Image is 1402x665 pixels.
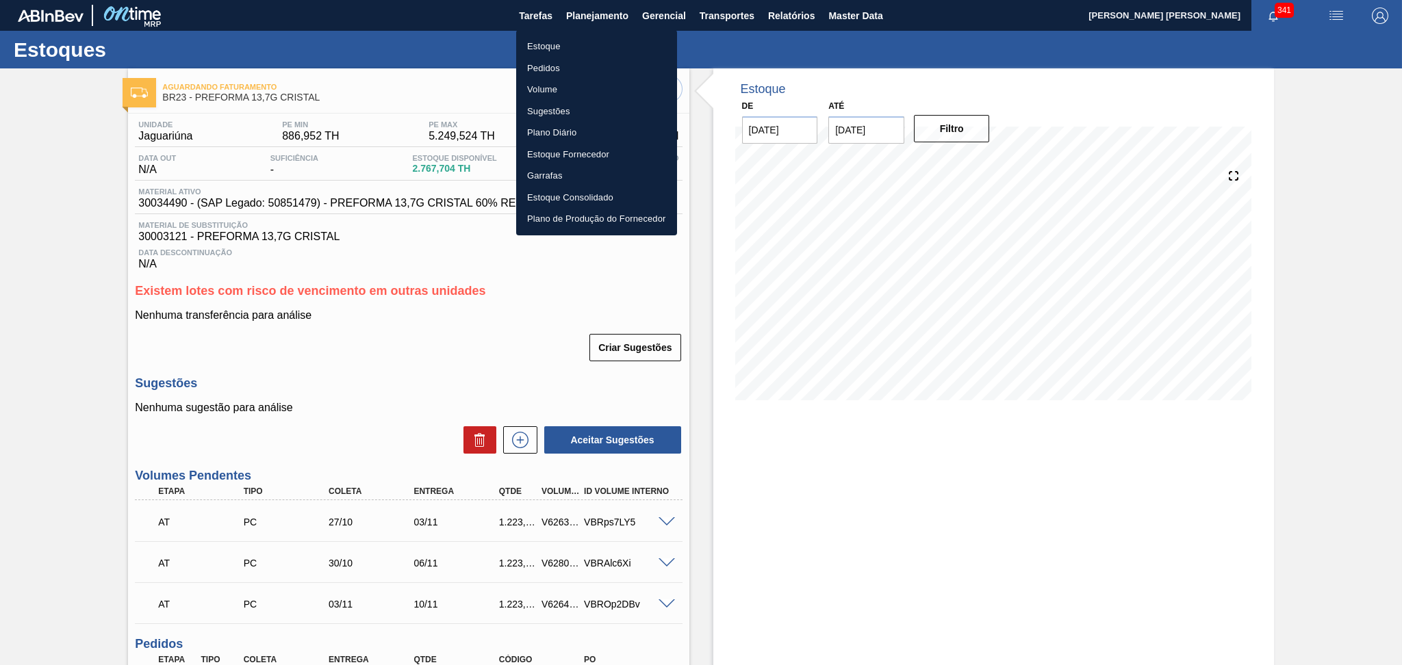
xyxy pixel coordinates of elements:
[516,144,677,166] a: Estoque Fornecedor
[516,36,677,57] a: Estoque
[516,122,677,144] a: Plano Diário
[516,101,677,122] a: Sugestões
[516,57,677,79] a: Pedidos
[516,187,677,209] a: Estoque Consolidado
[516,165,677,187] a: Garrafas
[516,79,677,101] a: Volume
[516,208,677,230] a: Plano de Produção do Fornecedor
